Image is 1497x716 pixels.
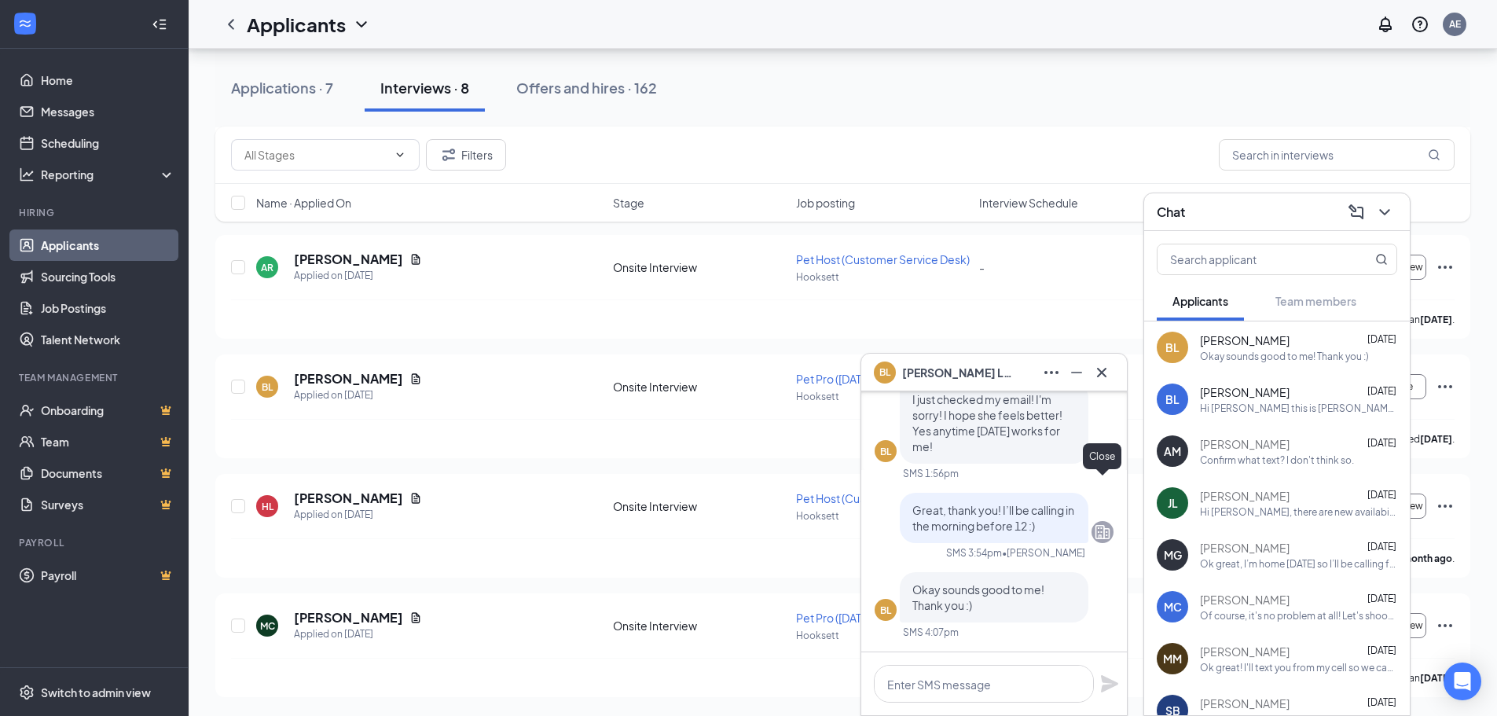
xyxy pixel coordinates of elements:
[1367,437,1396,449] span: [DATE]
[41,127,175,159] a: Scheduling
[41,489,175,520] a: SurveysCrown
[19,536,172,549] div: Payroll
[231,78,333,97] div: Applications · 7
[796,629,970,642] p: Hooksett
[1165,391,1180,407] div: BL
[1163,651,1182,666] div: MM
[912,582,1044,612] span: Okay sounds good to me! Thank you :)
[1375,253,1388,266] svg: MagnifyingGlass
[903,626,959,639] div: SMS 4:07pm
[1089,360,1114,385] button: Cross
[1164,599,1182,615] div: MC
[1420,672,1452,684] b: [DATE]
[613,618,787,633] div: Onsite Interview
[796,509,970,523] p: Hooksett
[426,139,506,171] button: Filter Filters
[247,11,346,38] h1: Applicants
[41,426,175,457] a: TeamCrown
[262,500,273,513] div: HL
[256,195,351,211] span: Name · Applied On
[796,252,970,266] span: Pet Host (Customer Service Desk)
[294,626,422,642] div: Applied on [DATE]
[1436,377,1455,396] svg: Ellipses
[1367,541,1396,553] span: [DATE]
[1367,696,1396,708] span: [DATE]
[41,395,175,426] a: OnboardingCrown
[1039,360,1064,385] button: Ellipses
[19,206,172,219] div: Hiring
[1164,443,1181,459] div: AM
[1219,139,1455,171] input: Search in interviews
[1367,385,1396,397] span: [DATE]
[41,167,176,182] div: Reporting
[41,685,151,700] div: Switch to admin view
[1200,436,1290,452] span: [PERSON_NAME]
[41,560,175,591] a: PayrollCrown
[1367,489,1396,501] span: [DATE]
[1200,488,1290,504] span: [PERSON_NAME]
[294,268,422,284] div: Applied on [DATE]
[41,229,175,261] a: Applicants
[1367,333,1396,345] span: [DATE]
[1200,505,1397,519] div: Hi [PERSON_NAME], there are new availabilities for an interview. This is a reminder to schedule y...
[409,611,422,624] svg: Document
[1375,203,1394,222] svg: ChevronDown
[261,261,273,274] div: AR
[409,373,422,385] svg: Document
[294,370,403,387] h5: [PERSON_NAME]
[1436,616,1455,635] svg: Ellipses
[880,445,891,458] div: BL
[41,261,175,292] a: Sourcing Tools
[1168,495,1178,511] div: JL
[1067,363,1086,382] svg: Minimize
[41,292,175,324] a: Job Postings
[294,507,422,523] div: Applied on [DATE]
[1093,523,1112,542] svg: Company
[1200,557,1397,571] div: Ok great, I’m home [DATE] so I’ll be calling from a 781 phone number. I’ll call soon!
[17,16,33,31] svg: WorkstreamLogo
[1157,204,1185,221] h3: Chat
[1064,360,1089,385] button: Minimize
[1436,497,1455,516] svg: Ellipses
[902,364,1012,381] span: [PERSON_NAME] Liner
[1200,402,1397,415] div: Hi [PERSON_NAME] this is [PERSON_NAME] from The Barking Dog. Are you available for a quick phone ...
[152,17,167,32] svg: Collapse
[41,96,175,127] a: Messages
[294,609,403,626] h5: [PERSON_NAME]
[41,324,175,355] a: Talent Network
[613,195,644,211] span: Stage
[19,167,35,182] svg: Analysis
[19,685,35,700] svg: Settings
[979,260,985,274] span: -
[613,498,787,514] div: Onsite Interview
[294,387,422,403] div: Applied on [DATE]
[1200,350,1369,363] div: Okay sounds good to me! Thank you :)
[1372,200,1397,225] button: ChevronDown
[903,467,959,480] div: SMS 1:56pm
[1083,443,1121,469] div: Close
[1428,149,1440,161] svg: MagnifyingGlass
[946,546,1002,560] div: SMS 3:54pm
[1411,15,1429,34] svg: QuestionInfo
[1420,433,1452,445] b: [DATE]
[262,380,273,394] div: BL
[796,372,967,386] span: Pet Pro ([DATE] Care/Dog Kennel)
[352,15,371,34] svg: ChevronDown
[796,270,970,284] p: Hooksett
[409,492,422,505] svg: Document
[41,64,175,96] a: Home
[394,149,406,161] svg: ChevronDown
[1344,200,1369,225] button: ComposeMessage
[1100,674,1119,693] svg: Plane
[1347,203,1366,222] svg: ComposeMessage
[1042,363,1061,382] svg: Ellipses
[1367,644,1396,656] span: [DATE]
[613,259,787,275] div: Onsite Interview
[1367,593,1396,604] span: [DATE]
[912,503,1074,533] span: Great, thank you! I’ll be calling in the morning before 12 :)
[222,15,240,34] svg: ChevronLeft
[1376,15,1395,34] svg: Notifications
[1200,384,1290,400] span: [PERSON_NAME]
[1200,644,1290,659] span: [PERSON_NAME]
